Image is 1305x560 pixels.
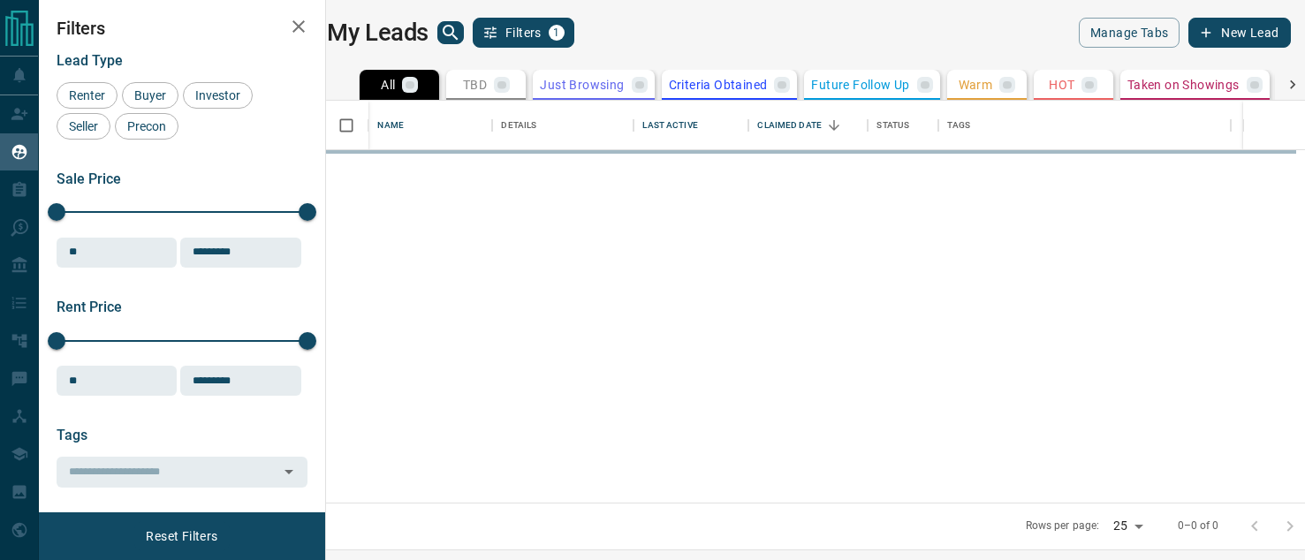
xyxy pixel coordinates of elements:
p: Warm [959,79,993,91]
p: All [381,79,395,91]
span: Sale Price [57,170,121,187]
button: Open [277,459,301,484]
span: Tags [57,427,87,443]
div: Buyer [122,82,178,109]
div: Renter [57,82,118,109]
p: TBD [463,79,487,91]
p: HOT [1049,79,1074,91]
div: Investor [183,82,253,109]
button: New Lead [1188,18,1290,48]
div: Seller [57,113,110,140]
div: Claimed Date [748,101,868,150]
div: Details [501,101,536,150]
div: Last Active [642,101,697,150]
span: Investor [189,88,247,102]
p: Criteria Obtained [669,79,768,91]
div: Details [492,101,634,150]
span: Seller [63,119,104,133]
div: Name [377,101,404,150]
button: Filters1 [473,18,574,48]
div: Tags [938,101,1231,150]
p: Rows per page: [1026,518,1100,534]
button: search button [437,21,464,44]
div: Tags [947,101,970,150]
div: Claimed Date [757,101,822,150]
div: 25 [1106,513,1149,539]
span: Precon [121,119,172,133]
div: Name [368,101,492,150]
div: Status [876,101,909,150]
h2: Filters [57,18,307,39]
p: 0–0 of 0 [1178,518,1219,534]
span: Lead Type [57,52,123,69]
span: 1 [550,26,563,39]
div: Last Active [634,101,748,150]
span: Renter [63,88,111,102]
button: Sort [822,113,846,138]
p: Future Follow Up [811,79,909,91]
span: Rent Price [57,299,122,315]
p: Taken on Showings [1127,79,1240,91]
button: Manage Tabs [1079,18,1180,48]
span: Buyer [128,88,172,102]
div: Status [868,101,938,150]
button: Reset Filters [134,521,229,551]
p: Just Browsing [540,79,624,91]
h1: My Leads [327,19,429,47]
div: Precon [115,113,178,140]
